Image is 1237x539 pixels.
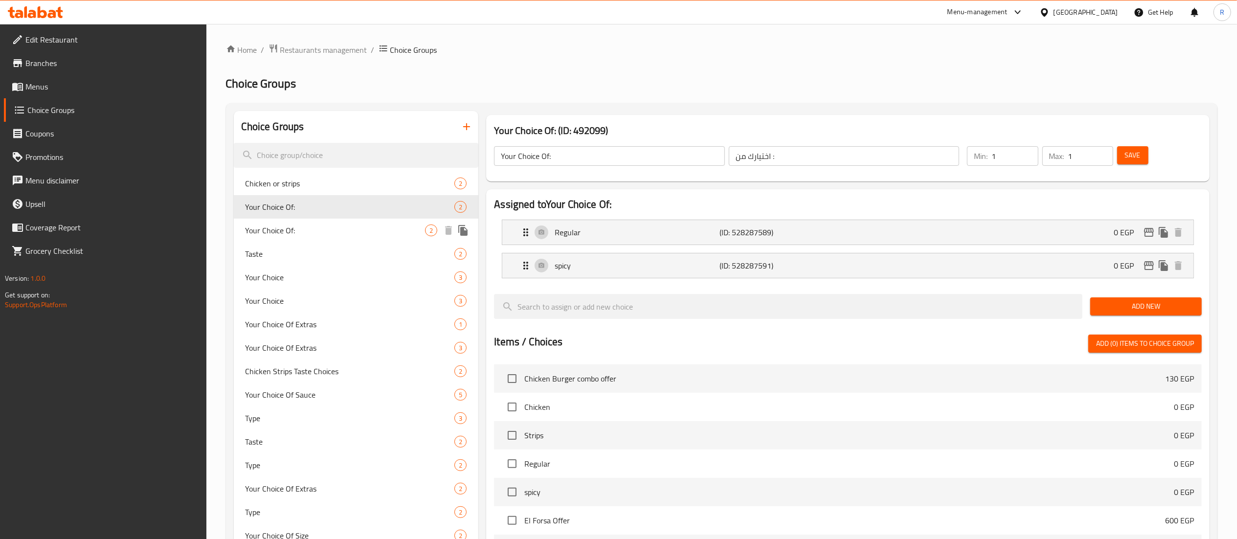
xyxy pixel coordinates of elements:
p: 0 EGP [1174,458,1194,470]
span: 3 [455,414,466,423]
span: Your Choice Of: [246,201,455,213]
p: spicy [555,260,720,271]
span: 1 [455,320,466,329]
span: 2 [455,367,466,376]
span: Chicken [524,401,1174,413]
button: delete [441,223,456,238]
span: Version: [5,272,29,285]
p: 0 EGP [1174,486,1194,498]
span: R [1220,7,1224,18]
span: Your Choice [246,295,455,307]
button: duplicate [1156,225,1171,240]
a: Choice Groups [4,98,206,122]
span: Choice Groups [390,44,437,56]
span: Your Choice Of Sauce [246,389,455,401]
button: delete [1171,225,1186,240]
li: / [261,44,265,56]
span: Your Choice Of Extras [246,342,455,354]
span: Save [1125,149,1141,161]
p: 0 EGP [1114,260,1142,271]
input: search [494,294,1082,319]
h2: Items / Choices [494,335,562,349]
span: Restaurants management [280,44,367,56]
span: 2 [426,226,437,235]
div: [GEOGRAPHIC_DATA] [1054,7,1118,18]
a: Coupons [4,122,206,145]
p: 0 EGP [1114,226,1142,238]
div: Choices [454,483,467,494]
span: Select choice [502,510,522,531]
a: Coverage Report [4,216,206,239]
div: Type2 [234,453,479,477]
div: Choices [454,318,467,330]
div: Expand [502,220,1193,245]
span: Regular [524,458,1174,470]
button: Save [1117,146,1148,164]
span: Add New [1098,300,1194,313]
span: Choice Groups [226,72,296,94]
span: 2 [455,202,466,212]
span: Select choice [502,368,522,389]
a: Menus [4,75,206,98]
span: Taste [246,248,455,260]
li: Expand [494,249,1202,282]
a: Menu disclaimer [4,169,206,192]
span: Your Choice Of Extras [246,318,455,330]
p: Max: [1049,150,1064,162]
div: Choices [454,459,467,471]
div: Choices [454,295,467,307]
span: 3 [455,273,466,282]
h3: Your Choice Of: (ID: 492099) [494,123,1202,138]
nav: breadcrumb [226,44,1217,56]
div: Choices [454,436,467,448]
span: 2 [455,508,466,517]
p: 0 EGP [1174,401,1194,413]
span: Strips [524,429,1174,441]
span: 2 [455,437,466,447]
a: Grocery Checklist [4,239,206,263]
p: 0 EGP [1174,429,1194,441]
div: Your Choice Of Extras3 [234,336,479,359]
span: Branches [25,57,199,69]
div: Choices [454,365,467,377]
div: Expand [502,253,1193,278]
input: search [234,143,479,168]
div: Type2 [234,500,479,524]
span: Your Choice Of: [246,225,426,236]
span: Your Choice [246,271,455,283]
span: Grocery Checklist [25,245,199,257]
span: Coverage Report [25,222,199,233]
h2: Assigned to Your Choice Of: [494,197,1202,212]
div: Choices [454,342,467,354]
a: Promotions [4,145,206,169]
a: Edit Restaurant [4,28,206,51]
span: 2 [455,484,466,494]
p: 130 EGP [1165,373,1194,384]
a: Support.OpsPlatform [5,298,67,311]
span: Chicken or strips [246,178,455,189]
div: Your Choice3 [234,266,479,289]
div: Taste2 [234,242,479,266]
span: Type [246,506,455,518]
p: Min: [974,150,988,162]
button: delete [1171,258,1186,273]
div: Menu-management [947,6,1008,18]
li: / [371,44,375,56]
div: Choices [454,178,467,189]
a: Home [226,44,257,56]
span: 1.0.0 [30,272,45,285]
span: 2 [455,461,466,470]
div: Choices [454,201,467,213]
div: Your Choice Of Extras2 [234,477,479,500]
div: Your Choice Of:2deleteduplicate [234,219,479,242]
a: Upsell [4,192,206,216]
span: 2 [455,179,466,188]
span: Select choice [502,425,522,446]
h2: Choice Groups [242,119,304,134]
div: Type3 [234,406,479,430]
div: Your Choice3 [234,289,479,313]
span: 2 [455,249,466,259]
div: Your Choice Of:2 [234,195,479,219]
p: (ID: 528287589) [720,226,830,238]
span: Chicken Strips Taste Choices [246,365,455,377]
